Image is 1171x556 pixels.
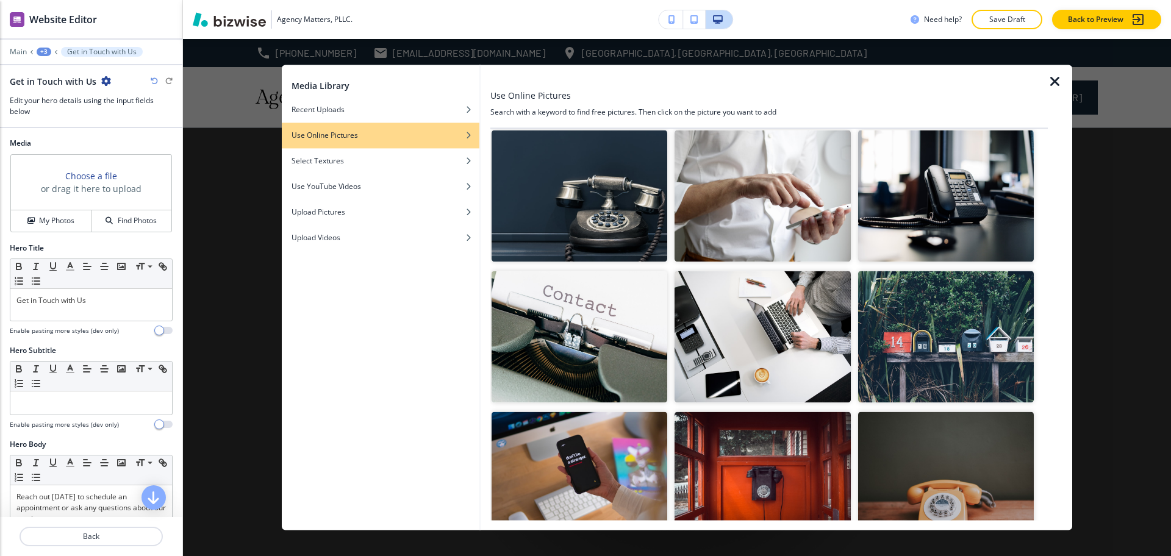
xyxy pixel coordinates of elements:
[16,491,166,524] p: Reach out [DATE] to schedule an appointment or ask any questions about our services.
[282,123,479,148] button: Use Online Pictures
[282,148,479,174] button: Select Textures
[282,174,479,199] button: Use YouTube Videos
[292,79,349,92] h2: Media Library
[41,182,141,195] h3: or drag it here to upload
[29,12,97,27] h2: Website Editor
[1052,10,1161,29] button: Back to Preview
[292,130,358,141] h4: Use Online Pictures
[20,527,163,546] button: Back
[292,181,361,192] h4: Use YouTube Videos
[61,47,143,57] button: Get in Touch with Us
[1068,14,1123,25] p: Back to Preview
[10,48,27,56] button: Main
[282,225,479,251] button: Upload Videos
[490,107,1048,118] h4: Search with a keyword to find free pictures. Then click on the picture you want to add
[10,345,56,356] h2: Hero Subtitle
[10,138,173,149] h2: Media
[10,95,173,117] h3: Edit your hero details using the input fields below
[292,104,345,115] h4: Recent Uploads
[277,14,353,25] h3: Agency Matters, PLLC.
[10,439,46,450] h2: Hero Body
[924,14,962,25] h3: Need help?
[10,12,24,27] img: editor icon
[10,243,44,254] h2: Hero Title
[16,295,166,306] p: Get in Touch with Us
[21,531,162,542] p: Back
[292,155,344,166] h4: Select Textures
[39,215,74,226] h4: My Photos
[37,48,51,56] button: +3
[118,215,157,226] h4: Find Photos
[193,10,353,29] button: Agency Matters, PLLC.
[65,169,117,182] button: Choose a file
[67,48,137,56] p: Get in Touch with Us
[10,326,119,335] h4: Enable pasting more styles (dev only)
[292,207,345,218] h4: Upload Pictures
[91,210,171,232] button: Find Photos
[490,89,571,102] h3: Use Online Pictures
[292,232,340,243] h4: Upload Videos
[193,12,266,27] img: Bizwise Logo
[972,10,1042,29] button: Save Draft
[987,14,1026,25] p: Save Draft
[10,420,119,429] h4: Enable pasting more styles (dev only)
[282,199,479,225] button: Upload Pictures
[10,154,173,233] div: Choose a fileor drag it here to uploadMy PhotosFind Photos
[11,210,91,232] button: My Photos
[282,97,479,123] button: Recent Uploads
[10,75,96,88] h2: Get in Touch with Us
